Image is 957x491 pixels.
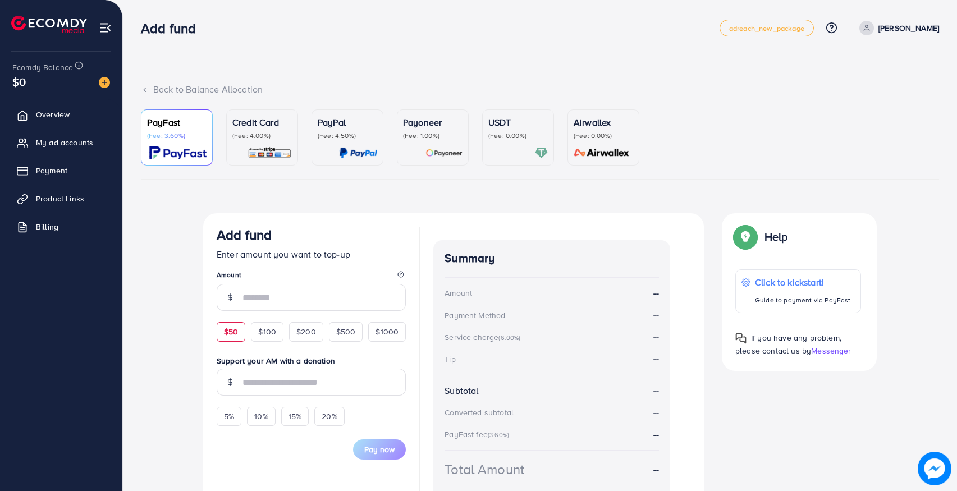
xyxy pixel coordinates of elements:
p: (Fee: 4.00%) [232,131,292,140]
strong: -- [653,463,659,476]
span: Overview [36,109,70,120]
span: If you have any problem, please contact us by [735,332,841,356]
a: Billing [8,215,114,238]
div: Tip [445,354,455,365]
a: Product Links [8,187,114,210]
span: Messenger [811,345,851,356]
p: Enter amount you want to top-up [217,247,406,261]
h3: Add fund [141,20,205,36]
img: card [570,146,633,159]
img: card [339,146,377,159]
a: adreach_new_package [720,20,814,36]
div: PayFast fee [445,429,512,440]
h3: Add fund [217,227,272,243]
span: 15% [289,411,301,422]
a: Overview [8,103,114,126]
div: Back to Balance Allocation [141,83,939,96]
span: Product Links [36,193,84,204]
strong: -- [653,384,659,397]
div: Total Amount [445,460,524,479]
p: USDT [488,116,548,129]
strong: -- [653,309,659,322]
p: (Fee: 0.00%) [574,131,633,140]
p: (Fee: 1.00%) [403,131,463,140]
p: (Fee: 4.50%) [318,131,377,140]
div: Subtotal [445,384,478,397]
p: PayPal [318,116,377,129]
button: Pay now [353,439,406,460]
img: card [149,146,207,159]
p: Guide to payment via PayFast [755,293,850,307]
span: $50 [224,326,238,337]
span: Pay now [364,444,395,455]
p: PayFast [147,116,207,129]
p: (Fee: 0.00%) [488,131,548,140]
div: Service charge [445,332,524,343]
h4: Summary [445,251,659,265]
p: Help [764,230,788,244]
div: Payment Method [445,310,505,321]
span: $1000 [376,326,399,337]
p: [PERSON_NAME] [878,21,939,35]
img: logo [11,16,87,33]
span: $500 [336,326,356,337]
div: Converted subtotal [445,407,514,418]
a: My ad accounts [8,131,114,154]
p: Credit Card [232,116,292,129]
div: Amount [445,287,472,299]
strong: -- [653,406,659,419]
small: (3.60%) [488,430,509,439]
label: Support your AM with a donation [217,355,406,366]
img: menu [99,21,112,34]
p: Airwallex [574,116,633,129]
span: My ad accounts [36,137,93,148]
img: card [425,146,463,159]
span: 5% [224,411,234,422]
span: Billing [36,221,58,232]
p: Click to kickstart! [755,276,850,289]
strong: -- [653,287,659,300]
img: image [918,452,951,485]
a: Payment [8,159,114,182]
span: adreach_new_package [729,25,804,32]
span: $100 [258,326,276,337]
span: 10% [254,411,268,422]
a: [PERSON_NAME] [855,21,939,35]
img: Popup guide [735,227,755,247]
span: 20% [322,411,337,422]
p: Payoneer [403,116,463,129]
img: card [248,146,292,159]
strong: -- [653,331,659,343]
p: (Fee: 3.60%) [147,131,207,140]
img: image [99,77,110,88]
legend: Amount [217,270,406,284]
small: (6.00%) [498,333,520,342]
strong: -- [653,352,659,365]
span: Payment [36,165,67,176]
img: card [535,146,548,159]
span: Ecomdy Balance [12,62,73,73]
span: $200 [296,326,316,337]
img: Popup guide [735,333,747,344]
span: $0 [12,74,26,90]
strong: -- [653,428,659,440]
